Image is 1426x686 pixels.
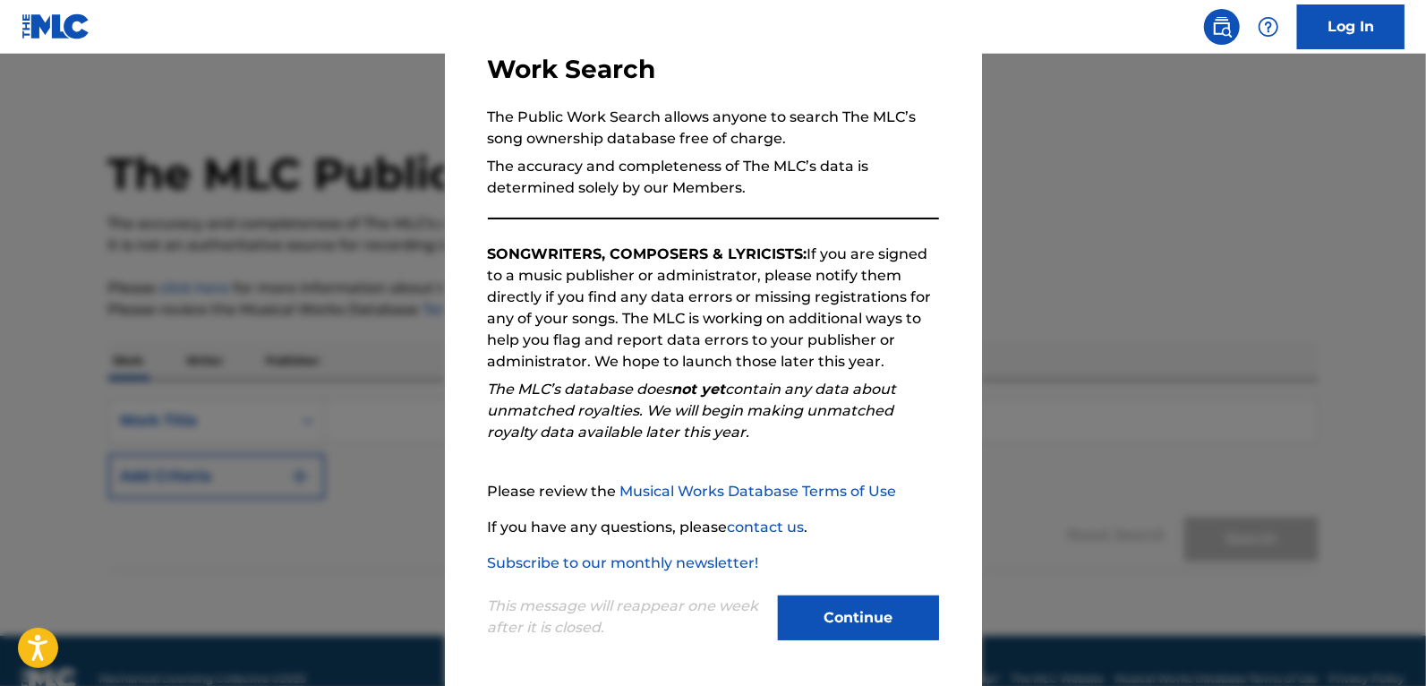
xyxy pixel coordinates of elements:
img: search [1211,16,1233,38]
a: Public Search [1204,9,1240,45]
p: If you have any questions, please . [488,517,939,538]
div: Help [1251,9,1286,45]
p: Please review the [488,481,939,502]
a: contact us [728,519,805,536]
p: This message will reappear one week after it is closed. [488,596,767,639]
a: Log In [1297,4,1405,49]
em: The MLC’s database does contain any data about unmatched royalties. We will begin making unmatche... [488,381,897,441]
iframe: Chat Widget [1336,600,1426,686]
img: MLC Logo [21,13,90,39]
p: The Public Work Search allows anyone to search The MLC’s song ownership database free of charge. [488,107,939,150]
p: The accuracy and completeness of The MLC’s data is determined solely by our Members. [488,156,939,199]
strong: not yet [672,381,726,398]
img: help [1258,16,1279,38]
button: Continue [778,596,939,640]
p: If you are signed to a music publisher or administrator, please notify them directly if you find ... [488,244,939,373]
a: Subscribe to our monthly newsletter! [488,554,759,571]
a: Musical Works Database Terms of Use [620,483,897,500]
h3: Welcome to The MLC's Public Work Search [488,22,939,85]
strong: SONGWRITERS, COMPOSERS & LYRICISTS: [488,245,807,262]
